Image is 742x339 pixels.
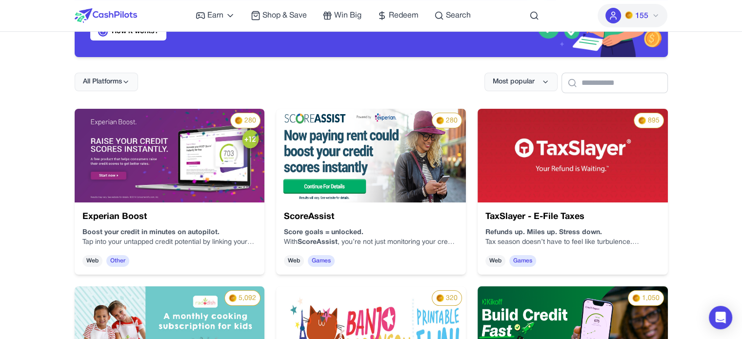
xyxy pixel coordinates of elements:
[82,229,220,236] strong: Boost your credit in minutes on autopilot.
[83,77,122,87] span: All Platforms
[446,116,458,126] span: 280
[308,255,335,267] span: Games
[82,210,257,224] h3: Experian Boost
[434,10,471,21] a: Search
[642,294,660,303] span: 1,050
[82,238,257,247] p: Tap into your untapped credit potential by linking your utility, rent, and streaming payments wit...
[446,10,471,21] span: Search
[322,10,361,21] a: Win Big
[239,294,256,303] span: 5,092
[298,239,338,245] strong: ScoreAssist
[75,8,137,23] img: CashPilots Logo
[446,294,458,303] span: 320
[389,10,419,21] span: Redeem
[235,117,242,124] img: PMs
[229,294,237,302] img: PMs
[75,109,264,202] img: 795ee3c7-3d98-401e-9893-350867457124.jpeg
[284,238,458,247] p: With , you’re not just monitoring your credit, you’re . Get credit for the bills you’re already p...
[638,117,646,124] img: PMs
[485,210,660,224] h3: TaxSlayer - E-File Taxes
[75,73,138,91] button: All Platforms
[207,10,223,21] span: Earn
[635,10,648,22] span: 155
[106,255,129,267] span: Other
[625,11,633,19] img: PMs
[82,255,102,267] span: Web
[485,238,660,247] p: Tax season doesn’t have to feel like turbulence. With , you can file your federal and state taxes...
[284,229,363,236] strong: Score goals = unlocked.
[244,116,256,126] span: 280
[485,255,505,267] span: Web
[493,77,535,87] span: Most popular
[262,10,307,21] span: Shop & Save
[598,4,667,27] button: PMs155
[276,109,466,202] img: 2e47db4f-e403-470f-a838-ac5ce1338825.png
[632,294,640,302] img: PMs
[284,255,304,267] span: Web
[334,10,361,21] span: Win Big
[436,294,444,302] img: PMs
[485,229,602,236] strong: Refunds up. Miles up. Stress down.
[284,210,458,224] h3: ScoreAssist
[478,109,667,202] img: b8bf13b7-ef6e-416f-965b-4111eaa8d699.jpg
[648,116,660,126] span: 895
[377,10,419,21] a: Redeem
[436,117,444,124] img: PMs
[509,255,536,267] span: Games
[709,306,732,329] div: Open Intercom Messenger
[90,23,166,40] a: How it works?
[196,10,235,21] a: Earn
[251,10,307,21] a: Shop & Save
[484,73,558,91] button: Most popular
